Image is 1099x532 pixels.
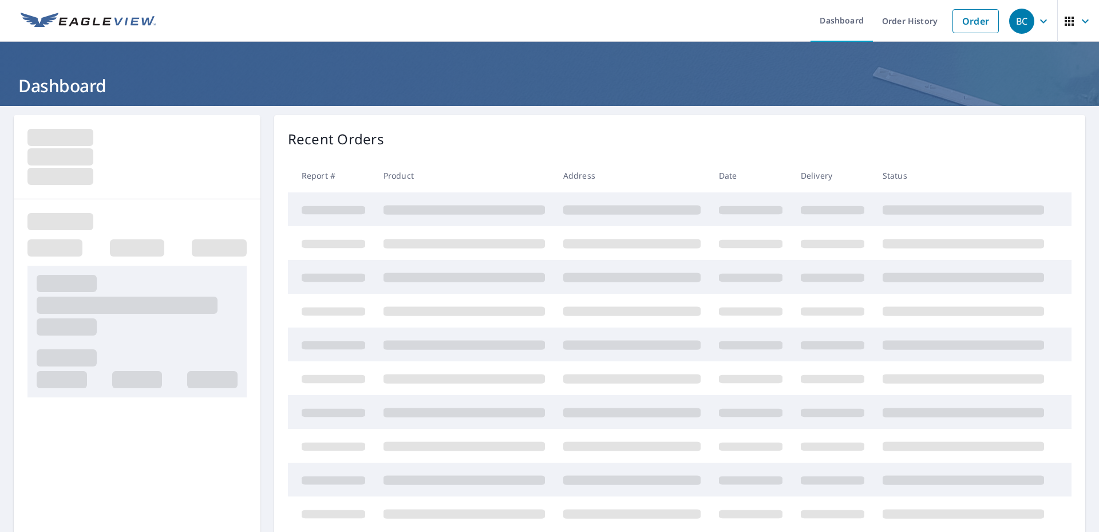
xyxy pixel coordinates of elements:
th: Status [873,159,1053,192]
p: Recent Orders [288,129,384,149]
th: Address [554,159,710,192]
h1: Dashboard [14,74,1085,97]
a: Order [952,9,999,33]
th: Report # [288,159,374,192]
div: BC [1009,9,1034,34]
th: Date [710,159,792,192]
img: EV Logo [21,13,156,30]
th: Product [374,159,554,192]
th: Delivery [792,159,873,192]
